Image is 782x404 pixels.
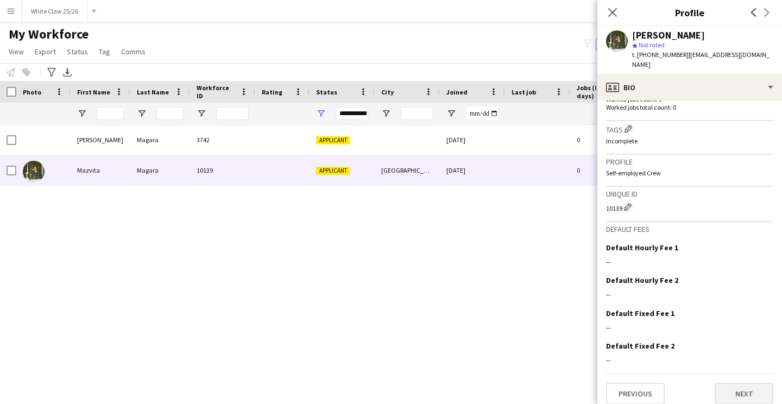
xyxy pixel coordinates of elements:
[9,26,89,42] span: My Workforce
[446,109,456,118] button: Open Filter Menu
[632,50,770,68] span: | [EMAIL_ADDRESS][DOMAIN_NAME]
[9,47,24,56] span: View
[23,88,41,96] span: Photo
[67,47,88,56] span: Status
[606,157,773,167] h3: Profile
[22,1,87,22] button: White Claw 25/26
[130,155,190,185] div: Magara
[606,201,773,212] div: 10139
[606,257,773,267] div: --
[596,38,650,51] button: Everyone9,832
[606,323,773,332] div: --
[117,45,150,59] a: Comms
[606,275,678,285] h3: Default Hourly Fee 2
[61,66,74,79] app-action-btn: Export XLSX
[597,74,782,100] div: Bio
[197,84,236,100] span: Workforce ID
[35,47,56,56] span: Export
[606,103,773,111] p: Worked jobs total count: 0
[597,5,782,20] h3: Profile
[381,88,394,96] span: City
[577,84,621,100] span: Jobs (last 90 days)
[121,47,146,56] span: Comms
[316,167,350,175] span: Applicant
[262,88,282,96] span: Rating
[316,136,350,144] span: Applicant
[381,109,391,118] button: Open Filter Menu
[606,243,678,252] h3: Default Hourly Fee 1
[62,45,92,59] a: Status
[570,125,641,155] div: 0
[375,155,440,185] div: [GEOGRAPHIC_DATA]
[97,107,124,120] input: First Name Filter Input
[606,189,773,199] h3: Unique ID
[606,169,773,177] p: Self-employed Crew
[71,155,130,185] div: Mazvita
[401,107,433,120] input: City Filter Input
[316,109,326,118] button: Open Filter Menu
[130,125,190,155] div: Magara
[156,107,184,120] input: Last Name Filter Input
[570,155,641,185] div: 0
[77,109,87,118] button: Open Filter Menu
[440,125,505,155] div: [DATE]
[632,50,689,59] span: t. [PHONE_NUMBER]
[77,88,110,96] span: First Name
[606,355,773,365] div: --
[446,88,468,96] span: Joined
[216,107,249,120] input: Workforce ID Filter Input
[512,88,536,96] span: Last job
[440,155,505,185] div: [DATE]
[4,45,28,59] a: View
[606,123,773,135] h3: Tags
[606,224,773,234] h3: Default fees
[606,289,773,299] div: --
[197,109,206,118] button: Open Filter Menu
[316,88,337,96] span: Status
[71,125,130,155] div: [PERSON_NAME]
[606,308,674,318] h3: Default Fixed Fee 1
[606,137,773,145] p: Incomplete
[466,107,499,120] input: Joined Filter Input
[632,30,705,40] div: [PERSON_NAME]
[23,161,45,182] img: Mazvita Magara
[94,45,115,59] a: Tag
[606,341,674,351] h3: Default Fixed Fee 2
[30,45,60,59] a: Export
[137,88,169,96] span: Last Name
[190,155,255,185] div: 10139
[45,66,58,79] app-action-btn: Advanced filters
[190,125,255,155] div: 3742
[137,109,147,118] button: Open Filter Menu
[99,47,110,56] span: Tag
[639,41,665,49] span: Not rated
